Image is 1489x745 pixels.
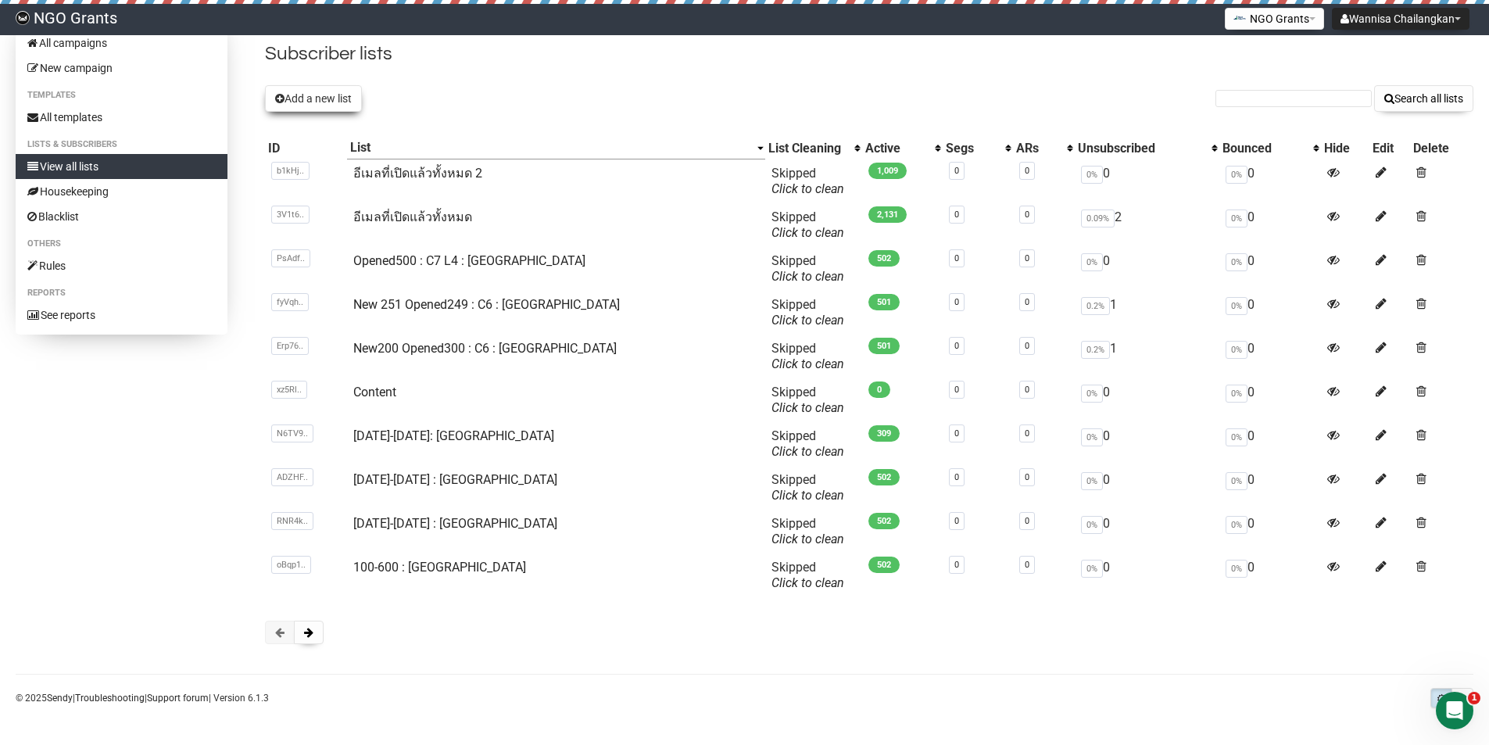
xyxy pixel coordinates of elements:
a: 0 [1025,385,1029,395]
span: 0% [1226,297,1247,315]
a: 0 [954,472,959,482]
a: 0 [954,166,959,176]
span: fyVqh.. [271,293,309,311]
a: 0 [1025,297,1029,307]
span: 0.2% [1081,297,1110,315]
span: 0 [868,381,890,398]
a: Click to clean [771,181,844,196]
div: Segs [946,141,997,156]
span: 502 [868,250,900,267]
span: Skipped [771,560,844,590]
div: Active [865,141,927,156]
span: Skipped [771,472,844,503]
span: ADZHF.. [271,468,313,486]
a: 0 [954,428,959,439]
span: 1,009 [868,163,907,179]
a: Click to clean [771,356,844,371]
a: 0 [1025,253,1029,263]
span: 502 [868,513,900,529]
a: 0 [1025,166,1029,176]
span: 0% [1226,253,1247,271]
li: Templates [16,86,227,105]
span: xz5Rl.. [271,381,307,399]
li: Others [16,235,227,253]
td: 0 [1075,159,1219,203]
td: 0 [1075,422,1219,466]
td: 0 [1075,378,1219,422]
a: Click to clean [771,488,844,503]
span: 1 [1468,692,1480,704]
a: All templates [16,105,227,130]
a: Click to clean [771,444,844,459]
img: 17080ac3efa689857045ce3784bc614b [16,11,30,25]
td: 0 [1075,510,1219,553]
th: Hide: No sort applied, sorting is disabled [1321,137,1369,159]
span: 2,131 [868,206,907,223]
span: 0% [1226,560,1247,578]
th: List Cleaning: No sort applied, activate to apply an ascending sort [765,137,862,159]
iframe: Intercom live chat [1436,692,1473,729]
span: 0% [1081,166,1103,184]
div: List [350,140,750,156]
th: Delete: No sort applied, sorting is disabled [1410,137,1473,159]
th: Segs: No sort applied, activate to apply an ascending sort [943,137,1013,159]
a: New 251 Opened249 : C6 : [GEOGRAPHIC_DATA] [353,297,620,312]
a: อีเมลที่เปิดแล้วทั้งหมด 2 [353,166,482,181]
a: Click to clean [771,400,844,415]
div: Bounced [1222,141,1305,156]
a: Click to clean [771,225,844,240]
td: 0 [1219,553,1321,597]
div: Hide [1324,141,1366,156]
span: 0% [1226,428,1247,446]
td: 0 [1219,247,1321,291]
span: 0% [1081,253,1103,271]
span: N6TV9.. [271,424,313,442]
a: 0 [954,210,959,220]
li: Lists & subscribers [16,135,227,154]
a: Housekeeping [16,179,227,204]
a: New200 Opened300 : C6 : [GEOGRAPHIC_DATA] [353,341,617,356]
a: อีเมลที่เปิดแล้วทั้งหมด [353,210,472,224]
a: Support forum [147,693,209,704]
a: All campaigns [16,30,227,56]
th: Bounced: No sort applied, activate to apply an ascending sort [1219,137,1321,159]
td: 0 [1219,466,1321,510]
a: Content [353,385,396,399]
span: Skipped [771,341,844,371]
td: 0 [1075,247,1219,291]
th: Active: No sort applied, activate to apply an ascending sort [862,137,943,159]
th: ARs: No sort applied, activate to apply an ascending sort [1013,137,1075,159]
button: Add a new list [265,85,362,112]
li: Reports [16,284,227,303]
a: 0 [954,516,959,526]
span: oBqp1.. [271,556,311,574]
span: RNR4k.. [271,512,313,530]
span: Skipped [771,253,844,284]
div: Unsubscribed [1078,141,1203,156]
span: Skipped [771,385,844,415]
span: Skipped [771,166,844,196]
span: Skipped [771,428,844,459]
div: ID [268,141,344,156]
th: ID: No sort applied, sorting is disabled [265,137,347,159]
a: [DATE]-[DATE]: [GEOGRAPHIC_DATA] [353,428,554,443]
span: 501 [868,294,900,310]
button: NGO Grants [1225,8,1324,30]
td: 1 [1075,291,1219,335]
a: 0 [1025,472,1029,482]
span: 0% [1081,560,1103,578]
a: [DATE]-[DATE] : [GEOGRAPHIC_DATA] [353,516,557,531]
span: 502 [868,557,900,573]
span: 0% [1226,385,1247,403]
span: 0% [1226,166,1247,184]
span: 0% [1226,516,1247,534]
span: 501 [868,338,900,354]
span: Skipped [771,210,844,240]
div: ARs [1016,141,1059,156]
button: Search all lists [1374,85,1473,112]
span: 0% [1226,210,1247,227]
p: © 2025 | | | Version 6.1.3 [16,689,269,707]
span: Skipped [771,297,844,328]
a: 0 [1025,341,1029,351]
a: 0 [954,385,959,395]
